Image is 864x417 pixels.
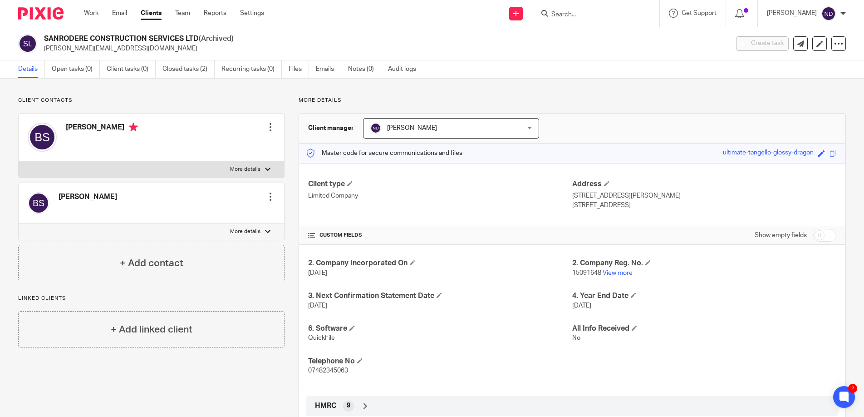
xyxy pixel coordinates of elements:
[767,9,817,18] p: [PERSON_NAME]
[387,125,437,131] span: [PERSON_NAME]
[111,323,192,337] h4: + Add linked client
[120,256,183,270] h4: + Add contact
[308,335,335,341] span: QuickFile
[682,10,717,16] span: Get Support
[308,270,327,276] span: [DATE]
[66,123,138,134] h4: [PERSON_NAME]
[603,270,633,276] a: View more
[821,6,836,21] img: svg%3E
[84,9,98,18] a: Work
[572,303,591,309] span: [DATE]
[308,324,572,333] h4: 6. Software
[308,232,572,239] h4: CUSTOM FIELDS
[129,123,138,132] i: Primary
[572,335,580,341] span: No
[18,7,64,20] img: Pixie
[230,166,260,173] p: More details
[175,9,190,18] a: Team
[28,192,49,214] img: svg%3E
[347,401,350,410] span: 9
[18,60,45,78] a: Details
[348,60,381,78] a: Notes (0)
[112,9,127,18] a: Email
[572,258,836,268] h4: 2. Company Reg. No.
[308,367,348,374] span: 07482345063
[316,60,341,78] a: Emails
[550,11,632,19] input: Search
[199,35,234,42] span: (Archived)
[162,60,215,78] a: Closed tasks (2)
[572,201,836,210] p: [STREET_ADDRESS]
[44,34,587,44] h2: SANRODERE CONSTRUCTION SERVICES LTD
[308,291,572,301] h4: 3. Next Confirmation Statement Date
[315,401,336,411] span: HMRC
[230,228,260,235] p: More details
[572,270,601,276] span: 15091648
[308,191,572,200] p: Limited Company
[44,44,722,53] p: [PERSON_NAME][EMAIL_ADDRESS][DOMAIN_NAME]
[59,192,117,202] h4: [PERSON_NAME]
[204,9,226,18] a: Reports
[18,97,285,104] p: Client contacts
[723,148,814,159] div: ultimate-tangello-glossy-dragon
[240,9,264,18] a: Settings
[299,97,846,104] p: More details
[572,179,836,189] h4: Address
[289,60,309,78] a: Files
[736,36,789,51] button: Create task
[18,34,37,53] img: svg%3E
[572,191,836,200] p: [STREET_ADDRESS][PERSON_NAME]
[52,60,100,78] a: Open tasks (0)
[107,60,156,78] a: Client tasks (0)
[755,231,807,240] label: Show empty fields
[221,60,282,78] a: Recurring tasks (0)
[572,324,836,333] h4: All Info Received
[306,149,462,158] p: Master code for secure communications and files
[388,60,423,78] a: Audit logs
[308,124,354,133] h3: Client manager
[308,258,572,268] h4: 2. Company Incorporated On
[308,179,572,189] h4: Client type
[308,303,327,309] span: [DATE]
[141,9,162,18] a: Clients
[18,295,285,302] p: Linked clients
[370,123,381,134] img: svg%3E
[308,357,572,366] h4: Telephone No
[572,291,836,301] h4: 4. Year End Date
[848,384,857,393] div: 2
[28,123,57,152] img: svg%3E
